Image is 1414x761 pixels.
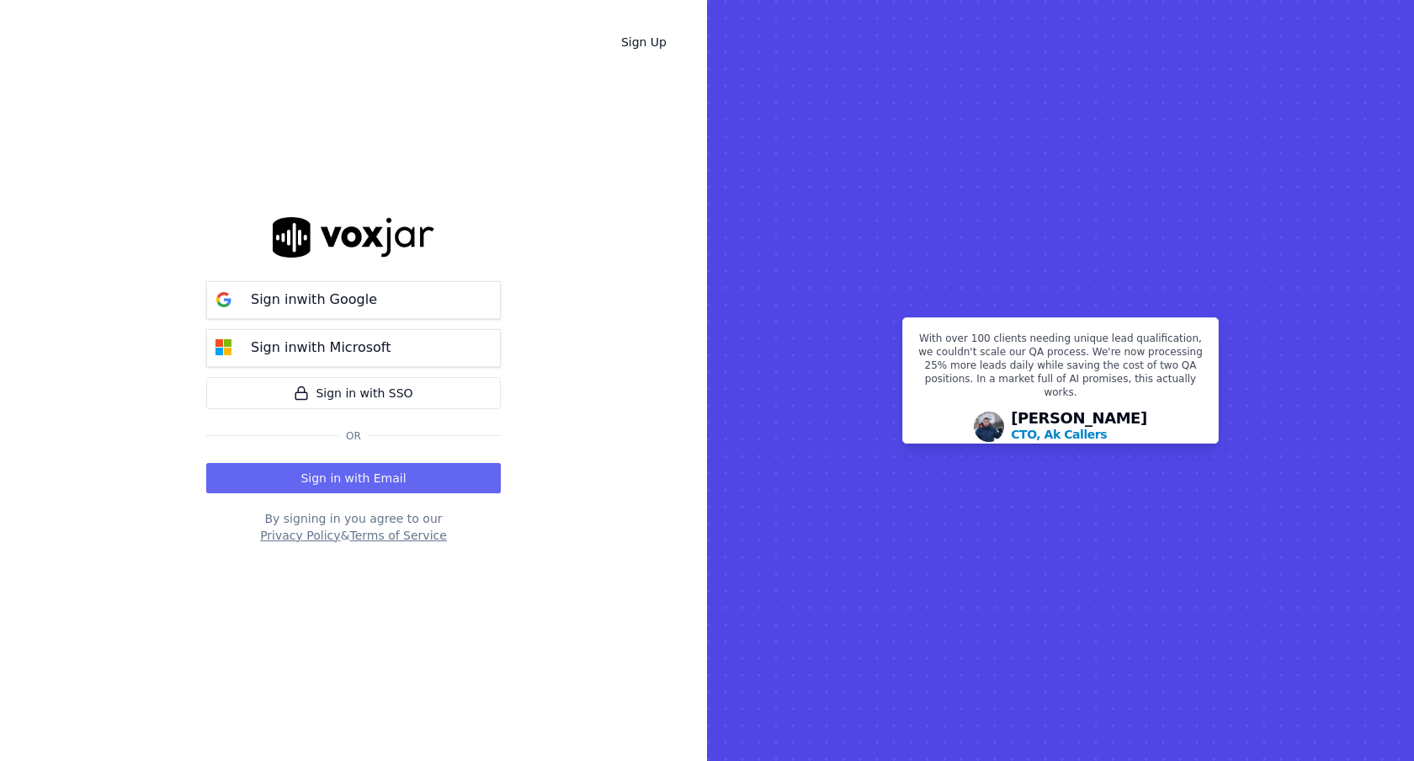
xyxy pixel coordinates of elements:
img: Avatar [974,412,1004,442]
span: Or [339,429,368,443]
p: CTO, Ak Callers [1011,426,1107,443]
p: With over 100 clients needing unique lead qualification, we couldn't scale our QA process. We're ... [913,332,1208,406]
img: microsoft Sign in button [207,331,241,365]
div: By signing in you agree to our & [206,510,501,544]
a: Sign Up [608,27,680,57]
p: Sign in with Google [251,290,377,310]
button: Sign in with Email [206,463,501,493]
img: logo [273,217,434,257]
button: Terms of Service [349,527,446,544]
button: Sign inwith Google [206,281,501,319]
button: Privacy Policy [260,527,340,544]
a: Sign in with SSO [206,377,501,409]
div: [PERSON_NAME] [1011,411,1147,443]
img: google Sign in button [207,283,241,317]
p: Sign in with Microsoft [251,338,391,358]
button: Sign inwith Microsoft [206,329,501,367]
